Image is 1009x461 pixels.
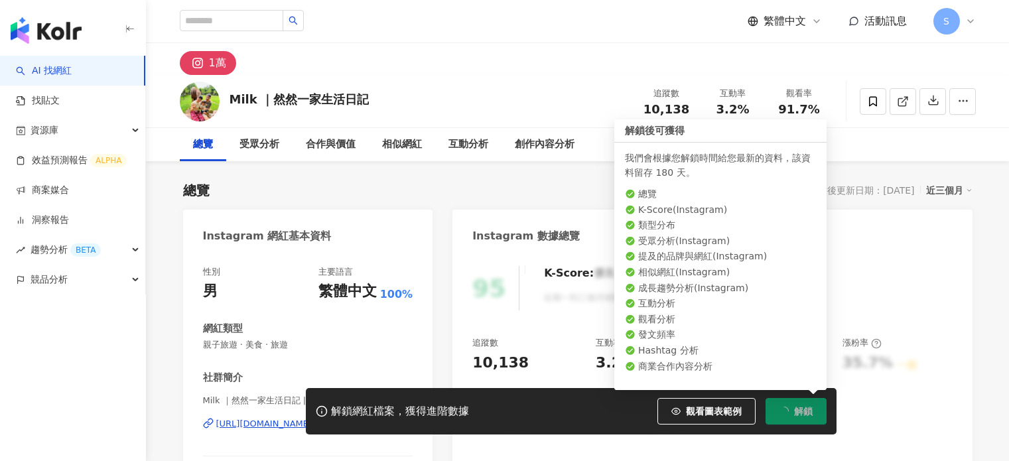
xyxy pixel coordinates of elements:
[472,353,529,373] div: 10,138
[657,398,756,425] button: 觀看圖表範例
[708,87,758,100] div: 互動率
[70,243,101,257] div: BETA
[625,235,816,248] li: 受眾分析 ( Instagram )
[842,337,882,349] div: 漲粉率
[203,339,413,351] span: 親子旅遊 · 美食 · 旅遊
[209,54,226,72] div: 1萬
[203,266,220,278] div: 性別
[943,14,949,29] span: S
[625,297,816,310] li: 互動分析
[382,137,422,153] div: 相似網紅
[183,181,210,200] div: 總覽
[625,328,816,342] li: 發文頻率
[625,281,816,295] li: 成長趨勢分析 ( Instagram )
[16,184,69,197] a: 商案媒合
[625,250,816,263] li: 提及的品牌與網紅 ( Instagram )
[778,103,819,116] span: 91.7%
[686,406,742,417] span: 觀看圖表範例
[380,287,413,302] span: 100%
[766,398,827,425] button: 解鎖
[318,281,377,302] div: 繁體中文
[203,322,243,336] div: 網紅類型
[16,245,25,255] span: rise
[625,266,816,279] li: 相似網紅 ( Instagram )
[16,154,127,167] a: 效益預測報告ALPHA
[306,137,356,153] div: 合作與價值
[515,137,574,153] div: 創作內容分析
[544,266,628,281] div: K-Score :
[31,235,101,265] span: 趨勢分析
[716,103,750,116] span: 3.2%
[203,229,332,243] div: Instagram 網紅基本資料
[289,16,298,25] span: search
[331,405,469,419] div: 解鎖網紅檔案，獲得進階數據
[764,14,806,29] span: 繁體中文
[818,185,914,196] div: 最後更新日期：[DATE]
[180,51,236,75] button: 1萬
[625,313,816,326] li: 觀看分析
[16,214,69,227] a: 洞察報告
[31,115,58,145] span: 資源庫
[230,91,370,107] div: Milk ｜然然一家生活日記
[625,360,816,373] li: 商業合作內容分析
[448,137,488,153] div: 互動分析
[779,406,789,416] span: loading
[472,229,580,243] div: Instagram 數據總覽
[625,188,816,201] li: 總覽
[926,182,973,199] div: 近三個月
[16,64,72,78] a: searchAI 找網紅
[643,102,689,116] span: 10,138
[774,87,825,100] div: 觀看率
[625,203,816,216] li: K-Score ( Instagram )
[625,344,816,358] li: Hashtag 分析
[596,337,635,349] div: 互動率
[472,337,498,349] div: 追蹤數
[596,353,636,373] div: 3.2%
[625,219,816,232] li: 類型分布
[625,151,816,180] div: 我們會根據您解鎖時間給您最新的資料，該資料留存 180 天。
[203,281,218,302] div: 男
[614,119,827,143] div: 解鎖後可獲得
[239,137,279,153] div: 受眾分析
[641,87,692,100] div: 追蹤數
[864,15,907,27] span: 活動訊息
[203,371,243,385] div: 社群簡介
[11,17,82,44] img: logo
[180,82,220,121] img: KOL Avatar
[794,406,813,417] span: 解鎖
[31,265,68,295] span: 競品分析
[318,266,353,278] div: 主要語言
[16,94,60,107] a: 找貼文
[193,137,213,153] div: 總覽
